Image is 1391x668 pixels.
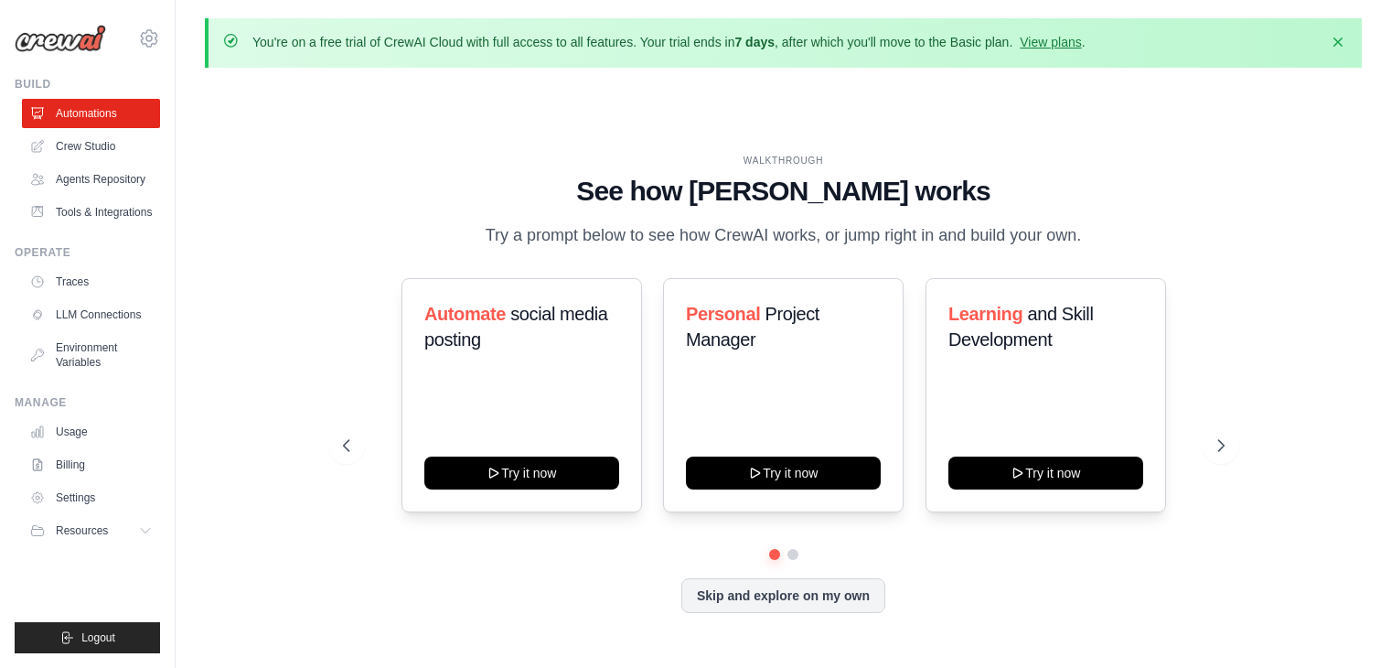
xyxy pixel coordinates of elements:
p: Try a prompt below to see how CrewAI works, or jump right in and build your own. [476,222,1091,249]
a: Crew Studio [22,132,160,161]
a: Traces [22,267,160,296]
a: Agents Repository [22,165,160,194]
button: Skip and explore on my own [681,578,885,613]
h1: See how [PERSON_NAME] works [343,175,1225,208]
a: Environment Variables [22,333,160,377]
strong: 7 days [734,35,775,49]
span: and Skill Development [948,304,1093,350]
a: LLM Connections [22,300,160,329]
div: WALKTHROUGH [343,154,1225,167]
a: Tools & Integrations [22,198,160,227]
a: View plans [1020,35,1081,49]
button: Logout [15,622,160,653]
span: Automate [424,304,506,324]
div: Build [15,77,160,92]
a: Billing [22,450,160,479]
a: Settings [22,483,160,512]
span: Resources [56,523,108,538]
span: Logout [81,630,115,645]
div: Operate [15,245,160,260]
button: Try it now [424,457,619,490]
span: social media posting [424,304,608,350]
img: Logo [15,25,106,52]
div: Manage [15,395,160,410]
button: Try it now [686,457,881,490]
span: Personal [686,304,760,324]
p: You're on a free trial of CrewAI Cloud with full access to all features. Your trial ends in , aft... [252,33,1086,51]
button: Resources [22,516,160,545]
a: Automations [22,99,160,128]
a: Usage [22,417,160,447]
button: Try it now [948,457,1143,490]
span: Learning [948,304,1022,324]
